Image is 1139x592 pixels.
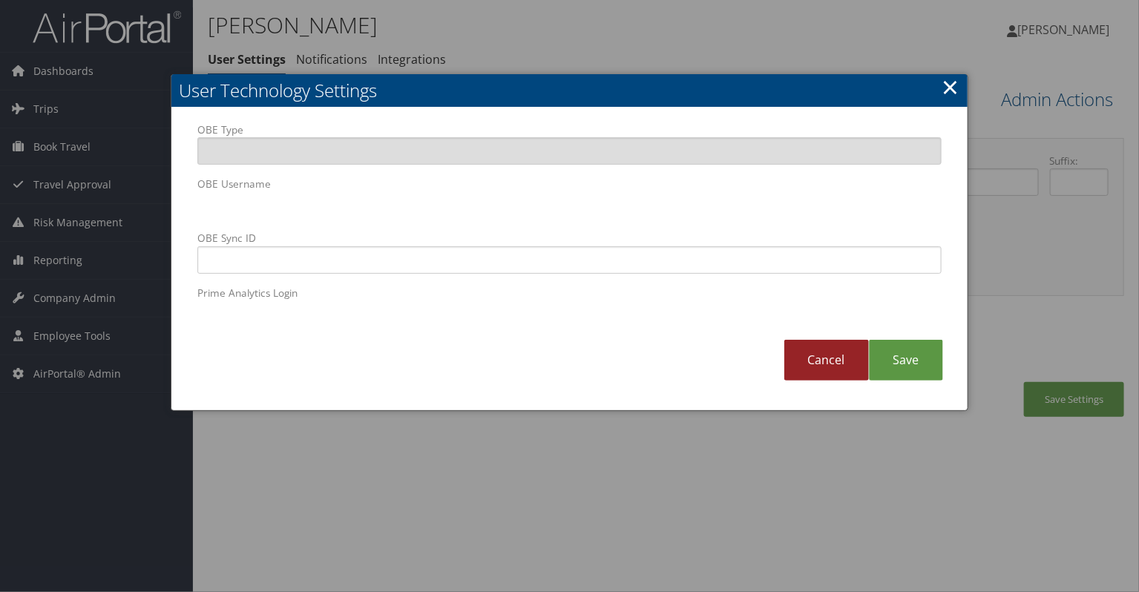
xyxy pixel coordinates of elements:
[942,72,959,102] a: Close
[197,137,942,165] input: OBE Type
[869,340,943,381] a: Save
[197,177,942,219] label: OBE Username
[784,340,869,381] a: Cancel
[197,122,942,165] label: OBE Type
[197,286,942,328] label: Prime Analytics Login
[171,74,968,107] h2: User Technology Settings
[197,231,942,273] label: OBE Sync ID
[197,246,942,274] input: OBE Sync ID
